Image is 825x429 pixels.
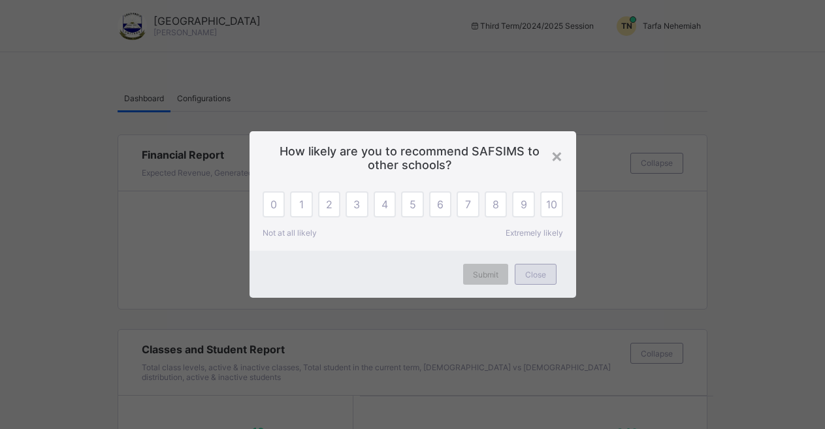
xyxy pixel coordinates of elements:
span: How likely are you to recommend SAFSIMS to other schools? [269,144,557,172]
span: Close [525,270,546,279]
span: 8 [493,198,499,211]
div: × [551,144,563,167]
div: 0 [263,191,285,217]
span: 1 [299,198,304,211]
span: Submit [473,270,498,279]
span: 3 [353,198,360,211]
span: 2 [326,198,332,211]
span: 4 [381,198,388,211]
span: 5 [410,198,416,211]
span: 9 [521,198,527,211]
span: 7 [465,198,471,211]
span: 6 [437,198,444,211]
span: Not at all likely [263,228,317,238]
span: Extremely likely [506,228,563,238]
span: 10 [546,198,557,211]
